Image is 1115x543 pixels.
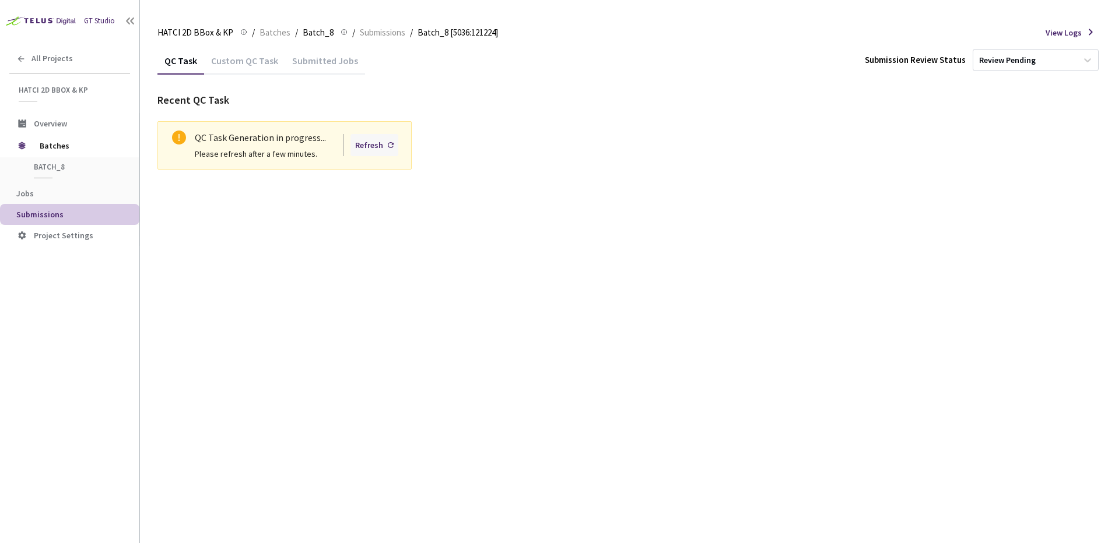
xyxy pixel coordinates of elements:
[172,131,186,144] span: exclamation-circle
[865,54,966,66] div: Submission Review Status
[285,55,365,75] div: Submitted Jobs
[260,26,290,40] span: Batches
[31,54,73,64] span: All Projects
[418,26,498,40] span: Batch_8 [5036:121224]
[410,26,413,40] li: /
[295,26,298,40] li: /
[257,26,293,38] a: Batches
[979,55,1036,66] div: Review Pending
[157,26,233,40] span: HATCI 2D BBox & KP
[84,16,115,27] div: GT Studio
[1046,27,1082,38] span: View Logs
[303,26,334,40] span: Batch_8
[40,134,120,157] span: Batches
[19,85,123,95] span: HATCI 2D BBox & KP
[16,188,34,199] span: Jobs
[195,131,402,145] div: QC Task Generation in progress...
[34,162,120,172] span: Batch_8
[34,230,93,241] span: Project Settings
[252,26,255,40] li: /
[355,139,383,151] div: Refresh
[204,55,285,75] div: Custom QC Task
[34,118,67,129] span: Overview
[157,93,1100,108] div: Recent QC Task
[157,55,204,75] div: QC Task
[16,209,64,220] span: Submissions
[360,26,405,40] span: Submissions
[352,26,355,40] li: /
[195,147,402,160] div: Please refresh after a few minutes.
[357,26,408,38] a: Submissions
